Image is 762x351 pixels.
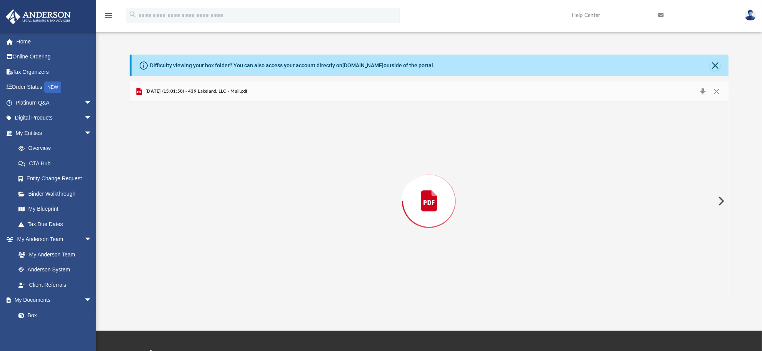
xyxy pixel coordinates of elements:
a: Entity Change Request [11,171,103,186]
a: Online Ordering [5,49,103,65]
a: My Blueprint [11,201,100,217]
div: Difficulty viewing your box folder? You can also access your account directly on outside of the p... [150,62,435,70]
a: menu [104,15,113,20]
span: arrow_drop_down [84,110,100,126]
a: Client Referrals [11,277,100,293]
a: CTA Hub [11,156,103,171]
span: [DATE] (15:01:50) - 439 Lakeland, LLC - Mail.pdf [144,88,248,95]
a: Binder Walkthrough [11,186,103,201]
button: Close [710,86,724,97]
button: Next File [712,190,729,212]
a: Anderson System [11,262,100,278]
a: Tax Due Dates [11,216,103,232]
a: My Anderson Teamarrow_drop_down [5,232,100,247]
i: search [128,10,137,19]
span: arrow_drop_down [84,125,100,141]
a: Box [11,308,96,323]
button: Download [696,86,710,97]
img: Anderson Advisors Platinum Portal [3,9,73,24]
a: My Anderson Team [11,247,96,262]
div: Preview [130,82,729,300]
span: arrow_drop_down [84,95,100,111]
a: Order StatusNEW [5,80,103,95]
a: Platinum Q&Aarrow_drop_down [5,95,103,110]
i: menu [104,11,113,20]
a: My Entitiesarrow_drop_down [5,125,103,141]
a: Digital Productsarrow_drop_down [5,110,103,126]
span: arrow_drop_down [84,232,100,248]
a: Home [5,34,103,49]
a: My Documentsarrow_drop_down [5,293,100,308]
img: User Pic [745,10,756,21]
a: Tax Organizers [5,64,103,80]
span: arrow_drop_down [84,293,100,308]
div: NEW [44,82,61,93]
a: Meeting Minutes [11,323,100,338]
button: Close [710,60,720,71]
a: Overview [11,141,103,156]
a: [DOMAIN_NAME] [343,62,384,68]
